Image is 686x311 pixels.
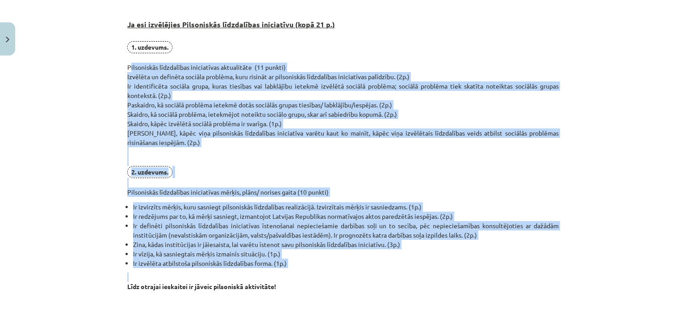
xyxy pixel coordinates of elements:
img: icon-close-lesson-0947bae3869378f0d4975bcd49f059093ad1ed9edebbc8119c70593378902aed.svg [6,37,9,43]
li: Zina, kādas institūcijas ir jāiesaista, lai varētu īstenot savu pilsoniskās līdzdalības iniciatīv... [133,240,559,249]
strong: Ja esi izvēlējies Pilsoniskās līdzdalības iniciatīvu (kopā 21 p.) [127,20,335,29]
li: Ir definēti pilsoniskās līdzdalības iniciatīvas īstenošanai nepieciešamie darbības soļi un to sec... [133,221,559,240]
strong: 2. uzdevums. [131,168,168,176]
li: Ir redzējums par to, kā mērķi sasniegt, izmantojot Latvijas Republikas normatīvajos aktos paredzē... [133,212,559,221]
li: Ir vīzija, kā sasniegtais mērķis izmainīs situāciju. (1p.) [133,249,559,259]
strong: Līdz otrajai ieskaitei ir jāveic pilsoniskā aktivitāte! [127,282,276,290]
p: Pilsoniskās līdzdalības iniciatīvas aktualitāte (11 punkti) Izvēlēta un definēta sociāla problēma... [127,41,559,197]
li: Ir izvirzīts mērķis, kuru sasniegt pilsoniskās līdzdalības realizācijā. Izvirzītais mērķis ir sas... [133,202,559,212]
li: Ir izvēlēta atbilstoša pilsoniskās līdzdalības forma. (1p.) [133,259,559,268]
span: 1. uzdevums. [127,41,172,53]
